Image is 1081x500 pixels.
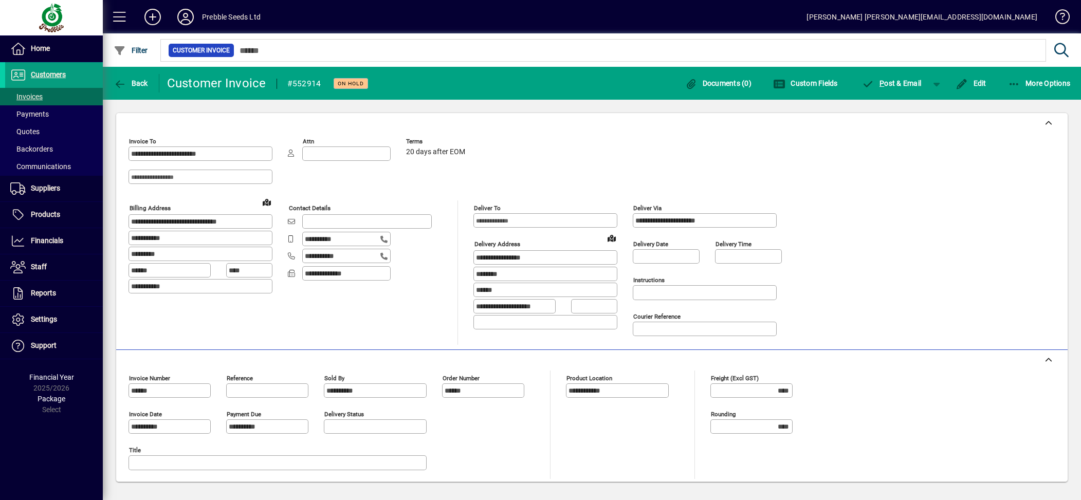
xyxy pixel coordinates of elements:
[31,70,66,79] span: Customers
[956,79,986,87] span: Edit
[31,263,47,271] span: Staff
[31,341,57,349] span: Support
[711,411,736,418] mat-label: Rounding
[5,307,103,332] a: Settings
[103,74,159,92] app-page-header-button: Back
[169,8,202,26] button: Profile
[303,138,314,145] mat-label: Attn
[5,202,103,228] a: Products
[10,110,49,118] span: Payments
[259,194,275,210] a: View on map
[1048,2,1068,35] a: Knowledge Base
[711,375,759,382] mat-label: Freight (excl GST)
[5,254,103,280] a: Staff
[5,88,103,105] a: Invoices
[406,138,468,145] span: Terms
[111,41,151,60] button: Filter
[10,145,53,153] span: Backorders
[10,92,43,101] span: Invoices
[633,313,681,320] mat-label: Courier Reference
[202,9,261,25] div: Prebble Seeds Ltd
[5,333,103,359] a: Support
[167,75,266,91] div: Customer Invoice
[31,184,60,192] span: Suppliers
[114,46,148,54] span: Filter
[338,80,364,87] span: On hold
[807,9,1037,25] div: [PERSON_NAME] [PERSON_NAME][EMAIL_ADDRESS][DOMAIN_NAME]
[474,205,501,212] mat-label: Deliver To
[5,158,103,175] a: Communications
[857,74,927,92] button: Post & Email
[227,375,253,382] mat-label: Reference
[633,240,668,248] mat-label: Delivery date
[443,375,480,382] mat-label: Order number
[324,411,364,418] mat-label: Delivery status
[111,74,151,92] button: Back
[114,79,148,87] span: Back
[31,44,50,52] span: Home
[682,74,754,92] button: Documents (0)
[29,373,74,381] span: Financial Year
[880,79,884,87] span: P
[5,140,103,158] a: Backorders
[31,236,63,245] span: Financials
[5,105,103,123] a: Payments
[1005,74,1073,92] button: More Options
[862,79,922,87] span: ost & Email
[324,375,344,382] mat-label: Sold by
[129,447,141,454] mat-label: Title
[685,79,752,87] span: Documents (0)
[136,8,169,26] button: Add
[5,281,103,306] a: Reports
[1008,79,1071,87] span: More Options
[633,276,665,284] mat-label: Instructions
[406,148,465,156] span: 20 days after EOM
[287,76,321,92] div: #552914
[31,210,60,218] span: Products
[173,45,230,55] span: Customer Invoice
[31,289,56,297] span: Reports
[10,162,71,171] span: Communications
[129,411,162,418] mat-label: Invoice date
[31,315,57,323] span: Settings
[129,138,156,145] mat-label: Invoice To
[603,230,620,246] a: View on map
[953,74,989,92] button: Edit
[5,36,103,62] a: Home
[227,411,261,418] mat-label: Payment due
[129,375,170,382] mat-label: Invoice number
[5,228,103,254] a: Financials
[771,74,840,92] button: Custom Fields
[38,395,65,403] span: Package
[5,123,103,140] a: Quotes
[5,176,103,201] a: Suppliers
[10,127,40,136] span: Quotes
[633,205,662,212] mat-label: Deliver via
[773,79,838,87] span: Custom Fields
[716,240,752,248] mat-label: Delivery time
[566,375,612,382] mat-label: Product location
